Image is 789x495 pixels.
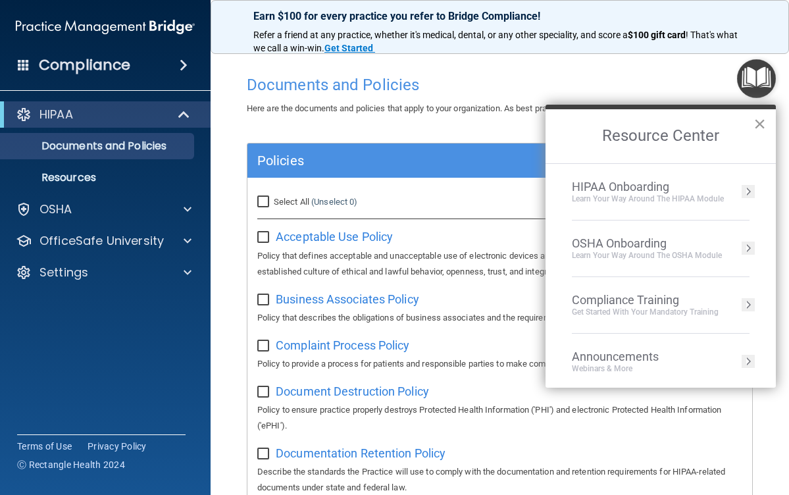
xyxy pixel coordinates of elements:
[572,180,724,194] div: HIPAA Onboarding
[753,113,766,134] button: Close
[628,30,686,40] strong: $100 gift card
[17,458,125,471] span: Ⓒ Rectangle Health 2024
[9,171,188,184] p: Resources
[257,197,272,207] input: Select All (Unselect 0)
[276,292,419,306] span: Business Associates Policy
[546,105,776,388] div: Resource Center
[16,265,191,280] a: Settings
[276,230,393,244] span: Acceptable Use Policy
[9,140,188,153] p: Documents and Policies
[17,440,72,453] a: Terms of Use
[88,440,147,453] a: Privacy Policy
[257,248,742,280] p: Policy that defines acceptable and unacceptable use of electronic devices and network resources i...
[276,338,409,352] span: Complaint Process Policy
[253,30,740,53] span: ! That's what we call a win-win.
[257,150,742,171] a: Policies
[253,30,628,40] span: Refer a friend at any practice, whether it's medical, dental, or any other speciality, and score a
[39,56,130,74] h4: Compliance
[247,103,736,113] span: Here are the documents and policies that apply to your organization. As best practice, you should...
[311,197,357,207] a: (Unselect 0)
[253,10,746,22] p: Earn $100 for every practice you refer to Bridge Compliance!
[572,194,724,205] div: Learn Your Way around the HIPAA module
[257,310,742,326] p: Policy that describes the obligations of business associates and the requirements for contracting...
[324,43,375,53] a: Get Started
[572,293,719,307] div: Compliance Training
[276,446,445,460] span: Documentation Retention Policy
[16,201,191,217] a: OSHA
[257,402,742,434] p: Policy to ensure practice properly destroys Protected Health Information ('PHI') and electronic P...
[257,356,742,372] p: Policy to provide a process for patients and responsible parties to make complaints concerning pr...
[276,384,429,398] span: Document Destruction Policy
[16,14,195,40] img: PMB logo
[546,109,776,163] h2: Resource Center
[39,201,72,217] p: OSHA
[572,350,685,364] div: Announcements
[257,153,616,168] h5: Policies
[39,107,73,122] p: HIPAA
[324,43,373,53] strong: Get Started
[16,233,191,249] a: OfficeSafe University
[39,233,164,249] p: OfficeSafe University
[39,265,88,280] p: Settings
[572,307,719,318] div: Get Started with your mandatory training
[274,197,309,207] span: Select All
[247,76,753,93] h4: Documents and Policies
[737,59,776,98] button: Open Resource Center
[572,236,722,251] div: OSHA Onboarding
[572,250,722,261] div: Learn your way around the OSHA module
[16,107,191,122] a: HIPAA
[572,363,685,375] div: Webinars & More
